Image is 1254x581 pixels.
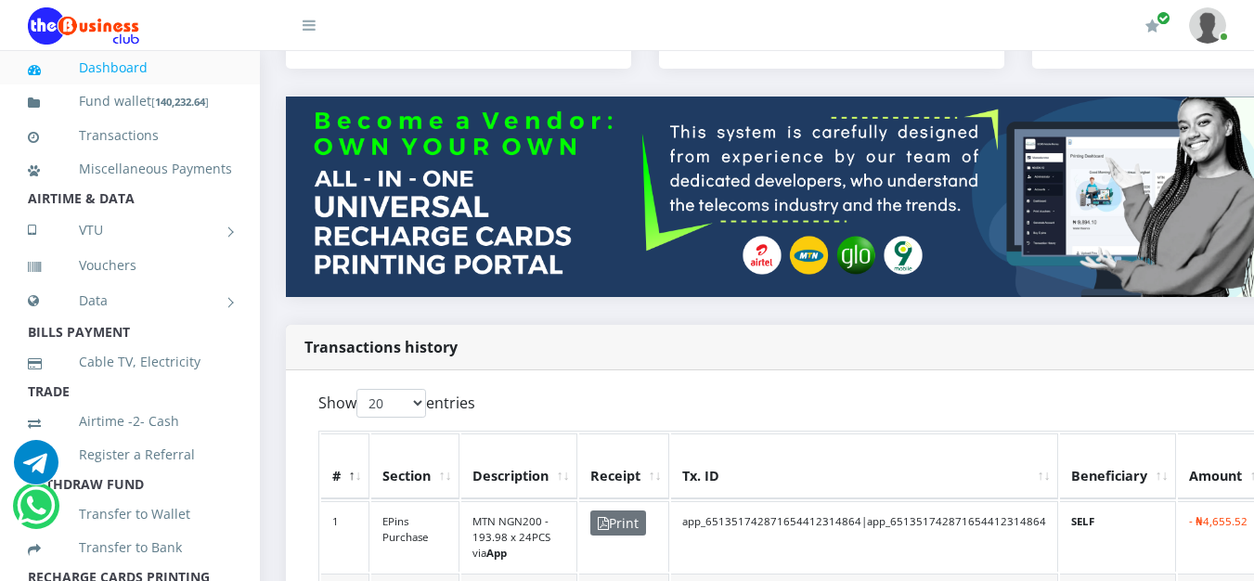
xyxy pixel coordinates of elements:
a: Chat for support [17,497,55,528]
b: 140,232.64 [155,95,205,109]
th: Beneficiary: activate to sort column ascending [1060,433,1176,498]
a: Cable TV, Electricity [28,341,232,383]
th: Tx. ID: activate to sort column ascending [671,433,1058,498]
td: SELF [1060,501,1176,573]
a: Transactions [28,114,232,157]
a: Register a Referral [28,433,232,476]
a: Transfer to Bank [28,526,232,569]
strong: Transactions history [304,337,458,357]
th: Section: activate to sort column ascending [371,433,459,498]
a: Data [28,278,232,324]
b: App [486,546,507,560]
a: Transfer to Wallet [28,493,232,536]
td: EPins Purchase [371,501,459,573]
a: Vouchers [28,244,232,287]
label: Show entries [318,389,475,418]
td: 1 [321,501,369,573]
span: Renew/Upgrade Subscription [1157,11,1170,25]
th: Description: activate to sort column ascending [461,433,577,498]
a: Chat for support [14,454,58,484]
td: app_651351742871654412314864|app_651351742871654412314864 [671,501,1058,573]
img: Logo [28,7,139,45]
th: #: activate to sort column descending [321,433,369,498]
a: Dashboard [28,46,232,89]
img: User [1189,7,1226,44]
a: Miscellaneous Payments [28,148,232,190]
span: Print [590,510,646,536]
select: Showentries [356,389,426,418]
th: Receipt: activate to sort column ascending [579,433,669,498]
a: VTU [28,207,232,253]
td: MTN NGN200 - 193.98 x 24PCS via [461,501,577,573]
i: Renew/Upgrade Subscription [1145,19,1159,33]
a: Airtime -2- Cash [28,400,232,443]
small: [ ] [151,95,209,109]
a: Fund wallet[140,232.64] [28,80,232,123]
